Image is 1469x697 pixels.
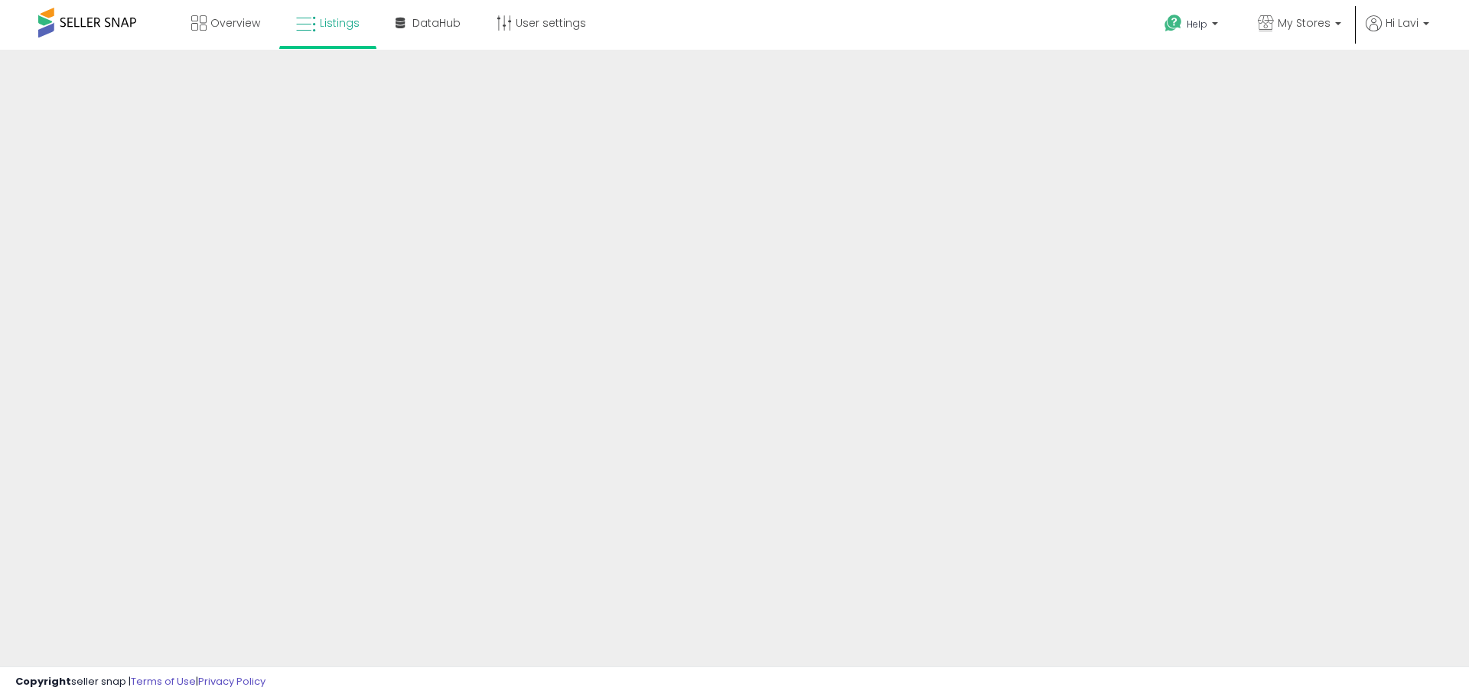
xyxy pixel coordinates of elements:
div: seller snap | | [15,675,265,689]
span: Help [1187,18,1207,31]
a: Hi Lavi [1366,15,1429,50]
a: Terms of Use [131,674,196,689]
span: Hi Lavi [1386,15,1419,31]
span: My Stores [1278,15,1331,31]
i: Get Help [1164,14,1183,33]
a: Privacy Policy [198,674,265,689]
strong: Copyright [15,674,71,689]
a: Help [1152,2,1233,50]
span: DataHub [412,15,461,31]
span: Listings [320,15,360,31]
span: Overview [210,15,260,31]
